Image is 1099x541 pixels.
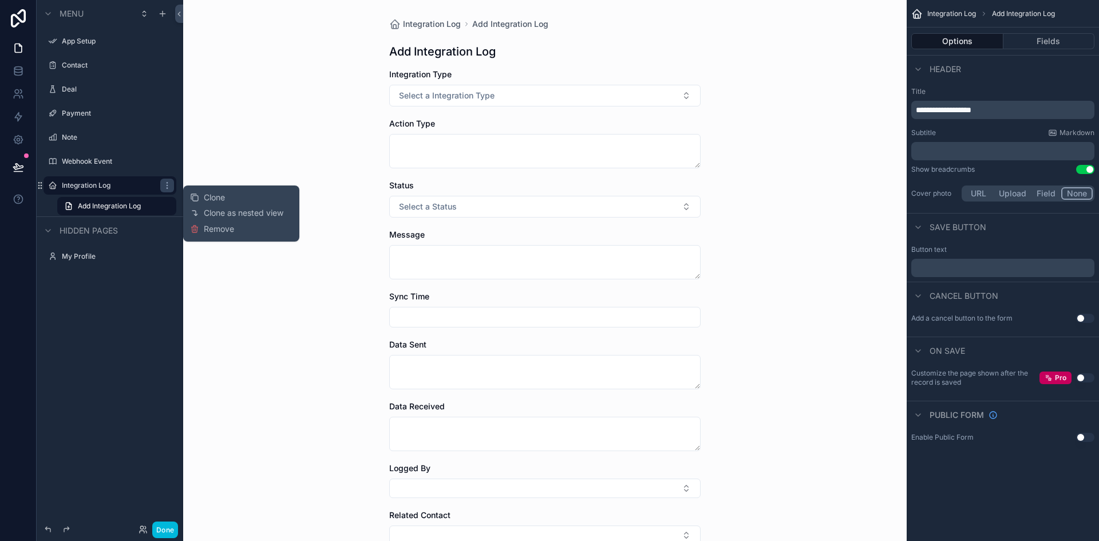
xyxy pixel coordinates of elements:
button: Clone [190,192,234,203]
div: Enable Public Form [911,433,974,442]
span: Sync Time [389,291,429,301]
label: Webhook Event [62,157,169,166]
span: Logged By [389,463,430,473]
label: Customize the page shown after the record is saved [911,369,1039,387]
span: Message [389,230,425,239]
a: Integration Log [389,18,461,30]
span: Hidden pages [60,225,118,236]
span: Select a Integration Type [399,90,495,101]
span: Integration Log [403,18,461,30]
button: Clone as nested view [190,207,292,219]
span: Cancel button [930,290,998,302]
button: URL [963,187,994,200]
span: Data Sent [389,339,426,349]
span: Menu [60,8,84,19]
span: On save [930,345,965,357]
label: Integration Log [62,181,153,190]
a: Markdown [1048,128,1094,137]
a: Add Integration Log [57,197,176,215]
button: Select Button [389,479,701,498]
span: Remove [204,223,234,235]
div: scrollable content [911,101,1094,119]
label: Cover photo [911,189,957,198]
button: Remove [190,223,234,235]
h1: Add Integration Log [389,44,496,60]
label: Deal [62,85,169,94]
button: Upload [994,187,1031,200]
label: Payment [62,109,169,118]
span: Status [389,180,414,190]
button: Select Button [389,196,701,218]
span: Markdown [1060,128,1094,137]
span: Action Type [389,119,435,128]
div: Show breadcrumbs [911,165,975,174]
a: Add Integration Log [472,18,548,30]
span: Related Contact [389,510,450,520]
span: Add Integration Log [992,9,1055,18]
span: Add Integration Log [78,202,141,211]
span: Public form [930,409,984,421]
button: Fields [1003,33,1095,49]
div: scrollable content [911,259,1094,277]
button: Options [911,33,1003,49]
span: Select a Status [399,201,457,212]
button: Field [1031,187,1062,200]
button: None [1061,187,1093,200]
label: Add a cancel button to the form [911,314,1013,323]
span: Integration Type [389,69,452,79]
button: Done [152,522,178,538]
span: Integration Log [927,9,976,18]
div: scrollable content [911,142,1094,160]
span: Data Received [389,401,445,411]
span: Clone [204,192,225,203]
label: App Setup [62,37,169,46]
span: Pro [1055,373,1066,382]
label: Button text [911,245,947,254]
label: My Profile [62,252,169,261]
span: Clone as nested view [204,207,283,219]
span: Save button [930,222,986,233]
label: Title [911,87,1094,96]
label: Note [62,133,169,142]
label: Subtitle [911,128,936,137]
button: Select Button [389,85,701,106]
span: Header [930,64,961,75]
label: Contact [62,61,169,70]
